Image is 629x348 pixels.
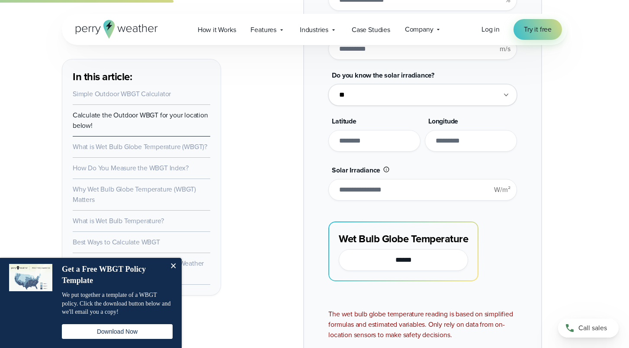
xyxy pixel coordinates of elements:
a: Calculate the Outdoor WBGT for your location below! [73,110,208,130]
span: How it Works [198,25,236,35]
a: How it Works [190,21,244,39]
a: Log in [481,24,500,35]
a: Best Ways to Calculate WBGT [73,237,160,247]
span: Try it free [524,24,552,35]
span: Company [405,24,433,35]
span: Industries [300,25,328,35]
span: Call sales [578,323,607,333]
a: Case Studies [344,21,398,39]
span: Latitude [332,116,356,126]
a: Why Wet Bulb Globe Temperature (WBGT) Matters [73,184,196,205]
a: Simple Outdoor WBGT Calculator [73,89,171,99]
button: Download Now [62,324,173,339]
span: Solar Irradiance [332,165,380,175]
h3: In this article: [73,70,210,84]
span: Features [250,25,276,35]
span: Case Studies [352,25,390,35]
a: Call sales [558,319,619,338]
img: dialog featured image [9,264,52,291]
span: Longitude [428,116,458,126]
div: The wet bulb globe temperature reading is based on simplified formulas and estimated variables. O... [328,309,517,340]
span: Do you know the solar irradiance? [332,70,434,80]
button: Close [164,258,182,275]
span: Log in [481,24,500,34]
a: How Do You Measure the WBGT Index? [73,163,189,173]
a: What is Wet Bulb Globe Temperature (WBGT)? [73,142,207,152]
a: Try it free [513,19,562,40]
p: We put together a template of a WBGT policy. Click the download button below and we'll email you ... [62,291,173,316]
a: What is Wet Bulb Temperature? [73,216,164,226]
h4: Get a Free WBGT Policy Template [62,264,164,286]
